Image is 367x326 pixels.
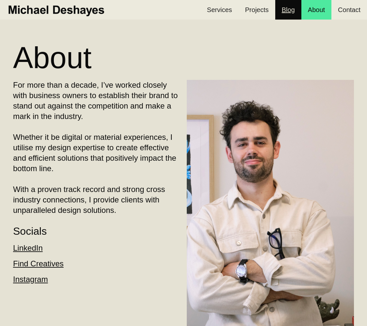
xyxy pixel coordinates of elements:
[13,225,47,237] h2: Socials
[13,42,354,73] h2: About
[13,80,180,215] p: For more than a decade, I’ve worked closely with business owners to establish their brand to stan...
[13,275,48,284] a: Instagram
[13,259,64,268] a: Find Creatives‍
[13,244,43,252] a: LinkedIn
